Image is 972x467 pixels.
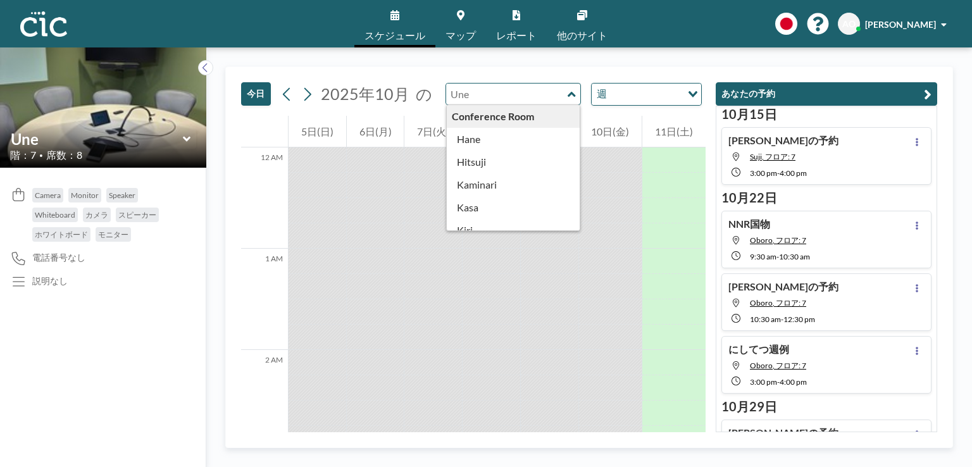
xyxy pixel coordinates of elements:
input: Une [11,130,183,148]
span: Oboro, フロア: 7 [750,361,806,370]
h4: NNR国物 [728,218,770,230]
div: 1 AM [241,249,288,350]
button: あなたの予約 [716,82,937,106]
div: 12 AM [241,147,288,249]
button: 今日 [241,82,271,106]
span: スケジュール [364,30,425,40]
span: 他のサイト [557,30,607,40]
span: の [416,84,432,104]
h4: [PERSON_NAME]の予約 [728,427,838,439]
span: Oboro, フロア: 7 [750,235,806,245]
span: Whiteboard [35,210,75,220]
span: スピーカー [118,210,156,220]
h3: 10月29日 [721,399,931,414]
span: ホワイトボード [35,230,88,239]
span: Oboro, フロア: 7 [750,298,806,308]
span: Monitor [71,190,99,200]
h4: [PERSON_NAME]の予約 [728,134,838,147]
span: レポート [496,30,537,40]
span: 10:30 AM [750,314,781,324]
span: カメラ [85,210,108,220]
span: 4:00 PM [780,377,807,387]
span: 席数：8 [46,149,82,161]
div: Kaminari [447,173,580,196]
div: 6日(月) [347,116,404,147]
span: 9:30 AM [750,252,776,261]
span: 3:00 PM [750,168,777,178]
span: 3:00 PM [750,377,777,387]
input: Search for option [611,86,680,103]
div: Search for option [592,84,701,105]
span: 4:00 PM [780,168,807,178]
span: - [776,252,779,261]
span: 電話番号なし [32,252,85,263]
div: 説明なし [32,275,68,287]
div: 10日(金) [579,116,642,147]
h3: 10月22日 [721,190,931,206]
span: マップ [445,30,476,40]
div: 2 AM [241,350,288,451]
span: • [39,151,43,159]
div: Hitsuji [447,151,580,173]
div: Kiri [447,219,580,242]
div: Conference Room [447,105,580,128]
span: - [777,377,780,387]
span: 週 [594,86,609,103]
div: 11日(土) [642,116,706,147]
input: Une [446,84,568,104]
h3: 10月15日 [721,106,931,122]
span: AO [842,18,856,30]
div: 5日(日) [289,116,346,147]
img: organization-logo [20,11,67,37]
span: 10:30 AM [779,252,810,261]
h4: にしてつ週例 [728,343,789,356]
span: 2025年10月 [321,84,409,103]
span: [PERSON_NAME] [865,19,936,30]
span: 階：7 [10,149,36,161]
h4: [PERSON_NAME]の予約 [728,280,838,293]
span: モニター [98,230,128,239]
div: Hane [447,128,580,151]
span: - [781,314,783,324]
span: 12:30 PM [783,314,815,324]
div: 7日(火) [404,116,462,147]
div: Kasa [447,196,580,219]
span: Suji, フロア: 7 [750,152,795,161]
span: - [777,168,780,178]
span: Speaker [109,190,135,200]
span: Camera [35,190,61,200]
